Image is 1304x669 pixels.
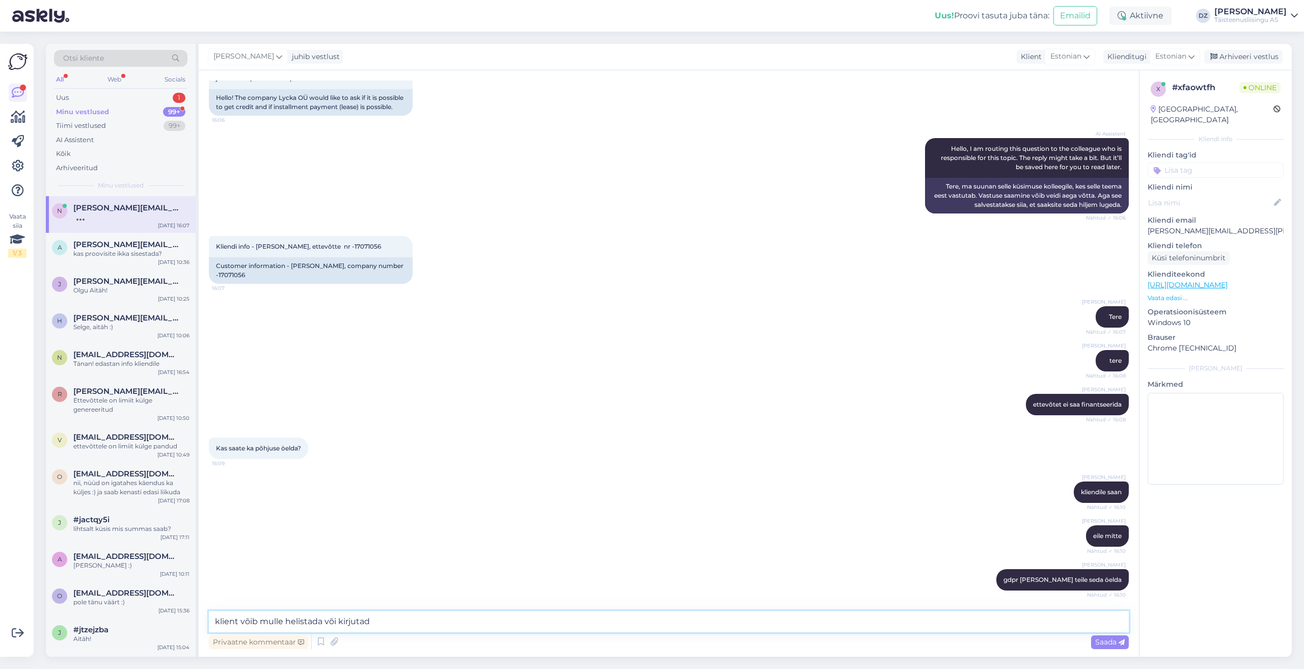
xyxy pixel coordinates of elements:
div: Tiimi vestlused [56,121,106,131]
span: o [57,473,62,480]
span: [PERSON_NAME] [1082,517,1126,525]
p: Vaata edasi ... [1148,293,1284,303]
p: [PERSON_NAME][EMAIL_ADDRESS][PERSON_NAME][DOMAIN_NAME] [1148,226,1284,236]
span: Nähtud ✓ 16:06 [1086,214,1126,222]
div: [PERSON_NAME] :) [73,561,189,570]
span: Online [1239,82,1281,93]
div: Minu vestlused [56,107,109,117]
div: juhib vestlust [288,51,340,62]
div: [DATE] 10:25 [158,295,189,303]
span: Minu vestlused [98,181,144,190]
div: Selge, aitäh :) [73,323,189,332]
div: [DATE] 10:06 [157,332,189,339]
span: 16:07 [212,284,250,292]
div: Klient [1017,51,1042,62]
div: Tere, ma suunan selle küsimuse kolleegile, kes selle teema eest vastutab. Vastuse saamine võib ve... [925,178,1129,213]
input: Lisa nimi [1148,197,1272,208]
p: Klienditeekond [1148,269,1284,280]
div: Aktiivne [1109,7,1172,25]
p: Brauser [1148,332,1284,343]
span: 16:06 [212,116,250,124]
div: 99+ [164,121,185,131]
span: Tere [1109,313,1122,320]
span: gdpr [PERSON_NAME] teile seda öelda [1003,576,1122,583]
span: Nähtud ✓ 16:07 [1086,328,1126,336]
span: helen.hiiob@tele2.com [73,313,179,323]
span: Nähtud ✓ 16:08 [1086,416,1126,423]
span: Nähtud ✓ 16:08 [1086,372,1126,380]
div: Privaatne kommentaar [209,635,308,649]
span: Kliendi info - [PERSON_NAME], ettevõtte nr -17071056 [216,243,381,250]
p: Chrome [TECHNICAL_ID] [1148,343,1284,354]
div: Kliendi info [1148,135,1284,144]
textarea: klient võib mulle helistada või kirjuta [209,611,1129,632]
div: DZ [1196,9,1210,23]
p: Operatsioonisüsteem [1148,307,1284,317]
div: [DATE] 10:50 [157,414,189,422]
span: Nähtud ✓ 16:10 [1087,547,1126,555]
span: Kas saate ka põhjuse öelda? [216,444,301,452]
span: Otsi kliente [63,53,104,64]
div: Hello! The company Lycka OÜ would like to ask if it is possible to get credit and if installment ... [209,89,413,116]
span: #jactqy5i [73,515,110,524]
div: Arhiveeritud [56,163,98,173]
p: Windows 10 [1148,317,1284,328]
img: Askly Logo [8,52,28,71]
span: robert.afontsikov@tele2.com [73,387,179,396]
span: 16:09 [212,460,250,467]
div: AI Assistent [56,135,94,145]
span: Estonian [1155,51,1186,62]
div: 99+ [163,107,185,117]
span: n [57,354,62,361]
div: 1 / 3 [8,249,26,258]
span: [PERSON_NAME] [1082,473,1126,481]
span: v.nikolaitsuk@gmail.com [73,433,179,442]
span: anett.voorel@tele2.com [73,552,179,561]
span: anna.morozova@tele2.com [73,240,179,249]
b: Uus! [935,11,954,20]
span: eile mitte [1093,532,1122,540]
span: j [58,629,61,636]
div: 1 [173,93,185,103]
div: pole tänu väärt :) [73,598,189,607]
span: oksana.vappe@tele2.com [73,588,179,598]
div: [DATE] 10:36 [158,258,189,266]
div: kas proovisite ikka sisestada? [73,249,189,258]
span: oksana.vappe@tele2.com [73,469,179,478]
div: Arhiveeri vestlus [1204,50,1283,64]
a: [URL][DOMAIN_NAME] [1148,280,1228,289]
button: Emailid [1053,6,1097,25]
span: o [57,592,62,600]
div: [DATE] 16:54 [158,368,189,376]
span: h [57,317,62,325]
div: Socials [162,73,187,86]
span: Saada [1095,637,1125,647]
span: j [58,280,61,288]
span: j [58,519,61,526]
span: tere [1109,357,1122,364]
div: [GEOGRAPHIC_DATA], [GEOGRAPHIC_DATA] [1151,104,1273,125]
span: a [58,244,62,251]
div: Customer information - [PERSON_NAME], company number -17071056 [209,257,413,284]
span: [PERSON_NAME] [1082,342,1126,350]
p: Kliendi email [1148,215,1284,226]
p: Kliendi telefon [1148,240,1284,251]
div: nii, nüüd on igatahes käendus ka küljes :) ja saab kenasti edasi liikuda [73,478,189,497]
div: Täisteenusliisingu AS [1214,16,1287,24]
div: [DATE] 10:11 [160,570,189,578]
span: ettevõtet ei saa finantseerida [1033,400,1122,408]
span: kliendile saan [1081,488,1122,496]
div: [PERSON_NAME] [1214,8,1287,16]
div: [DATE] 10:49 [157,451,189,459]
div: ettevõttele on limiit külge pandud [73,442,189,451]
div: [DATE] 15:04 [157,644,189,651]
div: Vaata siia [8,212,26,258]
span: Nähtud ✓ 16:10 [1087,591,1126,599]
p: Kliendi tag'id [1148,150,1284,160]
div: [DATE] 17:08 [158,497,189,504]
div: # xfaowtfh [1172,82,1239,94]
div: Uus [56,93,69,103]
div: Proovi tasuta juba täna: [935,10,1049,22]
span: Hello, I am routing this question to the colleague who is responsible for this topic. The reply m... [941,145,1123,171]
span: #jtzejzba [73,625,108,634]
